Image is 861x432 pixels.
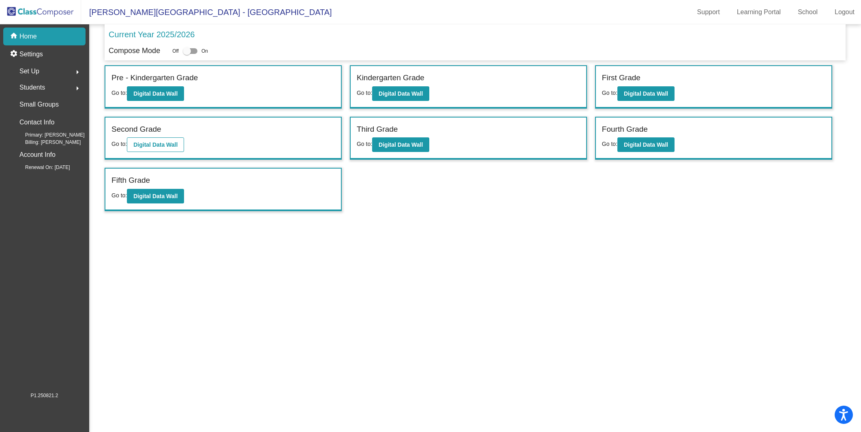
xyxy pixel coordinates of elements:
label: Fifth Grade [111,175,150,186]
mat-icon: arrow_right [73,83,82,93]
mat-icon: arrow_right [73,67,82,77]
button: Digital Data Wall [617,86,675,101]
button: Digital Data Wall [372,137,429,152]
a: Logout [828,6,861,19]
a: Support [691,6,726,19]
button: Digital Data Wall [127,137,184,152]
span: Go to: [111,192,127,199]
p: Compose Mode [109,45,160,56]
p: Small Groups [19,99,59,110]
button: Digital Data Wall [372,86,429,101]
b: Digital Data Wall [379,141,423,148]
p: Contact Info [19,117,54,128]
p: Home [19,32,37,41]
span: Renewal On: [DATE] [12,164,70,171]
label: Kindergarten Grade [357,72,424,84]
label: Second Grade [111,124,161,135]
b: Digital Data Wall [379,90,423,97]
span: [PERSON_NAME][GEOGRAPHIC_DATA] - [GEOGRAPHIC_DATA] [81,6,332,19]
span: Off [172,47,179,55]
span: Go to: [602,90,617,96]
span: Billing: [PERSON_NAME] [12,139,81,146]
p: Settings [19,49,43,59]
b: Digital Data Wall [133,193,178,199]
span: Go to: [111,141,127,147]
label: Fourth Grade [602,124,648,135]
span: Go to: [602,141,617,147]
mat-icon: settings [10,49,19,59]
b: Digital Data Wall [133,141,178,148]
button: Digital Data Wall [127,189,184,203]
span: On [201,47,208,55]
p: Current Year 2025/2026 [109,28,195,41]
span: Go to: [357,90,372,96]
label: Pre - Kindergarten Grade [111,72,198,84]
span: Primary: [PERSON_NAME] [12,131,85,139]
b: Digital Data Wall [133,90,178,97]
span: Go to: [111,90,127,96]
p: Account Info [19,149,56,160]
button: Digital Data Wall [617,137,675,152]
label: Third Grade [357,124,398,135]
b: Digital Data Wall [624,90,668,97]
button: Digital Data Wall [127,86,184,101]
span: Students [19,82,45,93]
a: School [791,6,824,19]
mat-icon: home [10,32,19,41]
label: First Grade [602,72,640,84]
span: Go to: [357,141,372,147]
a: Learning Portal [730,6,788,19]
b: Digital Data Wall [624,141,668,148]
span: Set Up [19,66,39,77]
